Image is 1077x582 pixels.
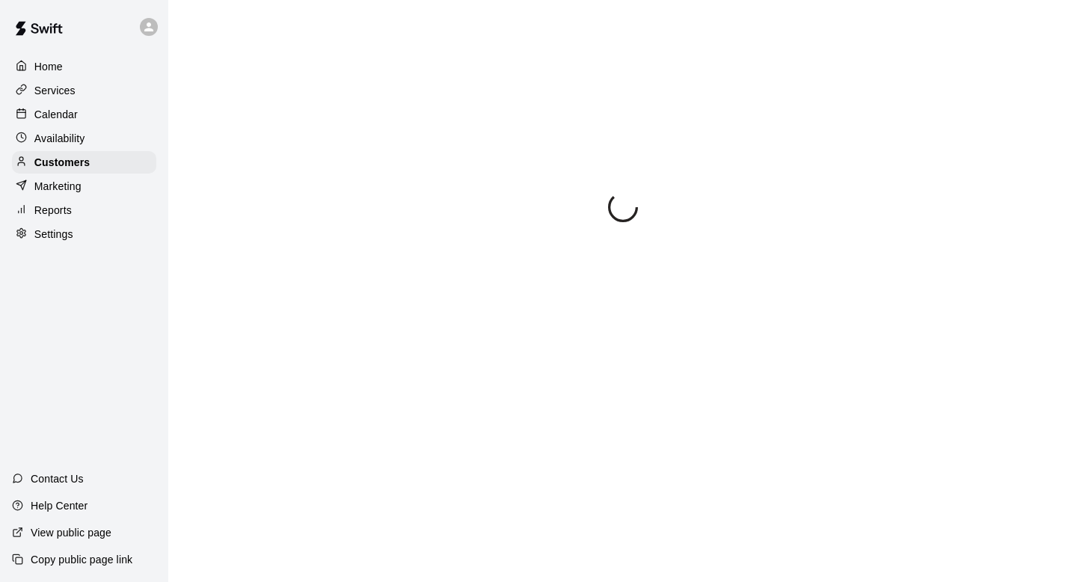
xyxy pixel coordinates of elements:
[34,83,76,98] p: Services
[34,203,72,218] p: Reports
[12,55,156,78] a: Home
[12,199,156,221] a: Reports
[12,175,156,197] a: Marketing
[34,59,63,74] p: Home
[31,552,132,567] p: Copy public page link
[34,227,73,242] p: Settings
[12,127,156,150] a: Availability
[31,498,88,513] p: Help Center
[34,107,78,122] p: Calendar
[12,103,156,126] a: Calendar
[31,525,111,540] p: View public page
[12,79,156,102] a: Services
[31,471,84,486] p: Contact Us
[34,179,82,194] p: Marketing
[34,155,90,170] p: Customers
[34,131,85,146] p: Availability
[12,223,156,245] a: Settings
[12,151,156,174] a: Customers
